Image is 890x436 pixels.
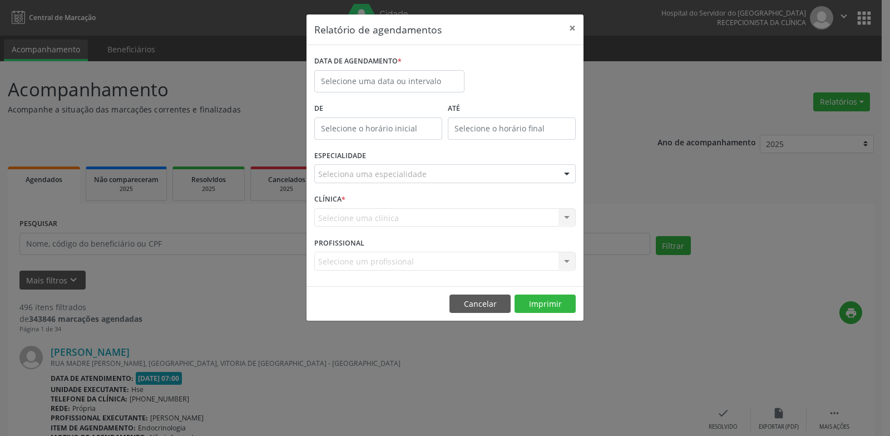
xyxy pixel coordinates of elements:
button: Close [561,14,584,42]
button: Cancelar [449,295,511,313]
input: Selecione o horário final [448,117,576,140]
label: ESPECIALIDADE [314,148,366,165]
h5: Relatório de agendamentos [314,22,442,37]
label: CLÍNICA [314,191,345,208]
input: Selecione uma data ou intervalo [314,70,464,92]
input: Selecione o horário inicial [314,117,442,140]
label: ATÉ [448,100,576,117]
button: Imprimir [515,295,576,313]
label: De [314,100,442,117]
label: PROFISSIONAL [314,234,364,252]
label: DATA DE AGENDAMENTO [314,53,402,70]
span: Seleciona uma especialidade [318,168,427,180]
